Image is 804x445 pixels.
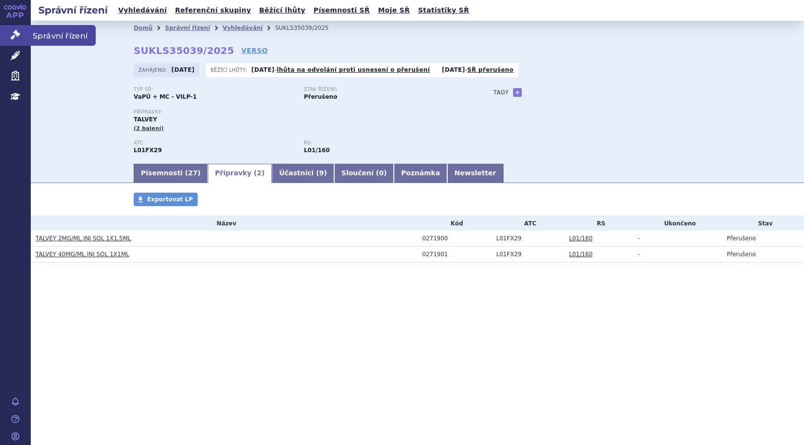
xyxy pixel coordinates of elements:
[134,25,152,31] a: Domů
[134,147,162,154] strong: TALKVETAMAB
[569,235,592,242] a: L01/160
[415,4,472,17] a: Statistiky SŘ
[304,140,465,146] p: RS:
[31,3,115,17] h2: Správní řízení
[334,164,394,183] a: Sloučení (0)
[115,4,170,17] a: Vyhledávání
[633,216,722,231] th: Ukončeno
[208,164,272,183] a: Přípravky (2)
[257,169,262,177] span: 2
[134,164,208,183] a: Písemnosti (27)
[569,251,592,258] a: L01/160
[134,140,294,146] p: ATC:
[256,4,308,17] a: Běžící lhůty
[36,251,129,258] a: TALVEY 40MG/ML INJ SOL 1X1ML
[722,231,804,247] td: Přerušeno
[241,46,268,55] a: VERSO
[513,88,522,97] a: +
[188,169,197,177] span: 27
[493,87,509,98] h3: Tagy
[277,66,430,73] a: lhůta na odvolání proti usnesení o přerušení
[304,147,330,154] strong: monoklonální protilátky a konjugáty protilátka – léčivo
[394,164,447,183] a: Poznámka
[147,196,193,203] span: Exportovat LP
[422,251,491,258] div: 0271901
[275,21,341,35] li: SUKLS35039/2025
[251,66,430,74] p: -
[319,169,324,177] span: 9
[251,66,275,73] strong: [DATE]
[491,216,564,231] th: ATC
[722,247,804,262] td: Přerušeno
[134,93,197,100] strong: VaPÚ + MC - VILP-1
[134,87,294,92] p: Typ SŘ:
[172,66,195,73] strong: [DATE]
[134,45,234,56] strong: SUKLS35039/2025
[417,216,491,231] th: Kód
[134,193,198,206] a: Exportovat LP
[172,4,254,17] a: Referenční skupiny
[138,66,169,74] span: Zahájeno:
[379,169,384,177] span: 0
[722,216,804,231] th: Stav
[422,235,491,242] div: 0271900
[134,125,164,131] span: (2 balení)
[31,216,417,231] th: Název
[442,66,514,74] p: -
[491,231,564,247] td: TALKVETAMAB
[304,87,465,92] p: Stav řízení:
[491,247,564,262] td: TALKVETAMAB
[36,235,131,242] a: TALVEY 2MG/ML INJ SOL 1X1,5ML
[442,66,465,73] strong: [DATE]
[564,216,633,231] th: RS
[311,4,373,17] a: Písemnosti SŘ
[223,25,263,31] a: Vyhledávání
[447,164,503,183] a: Newsletter
[638,235,640,242] span: -
[165,25,210,31] a: Správní řízení
[272,164,334,183] a: Účastníci (9)
[211,66,249,74] span: Běžící lhůty:
[638,251,640,258] span: -
[134,109,474,115] p: Přípravky:
[467,66,514,73] a: SŘ přerušeno
[31,25,96,45] span: Správní řízení
[304,93,337,100] strong: Přerušeno
[375,4,413,17] a: Moje SŘ
[134,116,157,123] span: TALVEY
